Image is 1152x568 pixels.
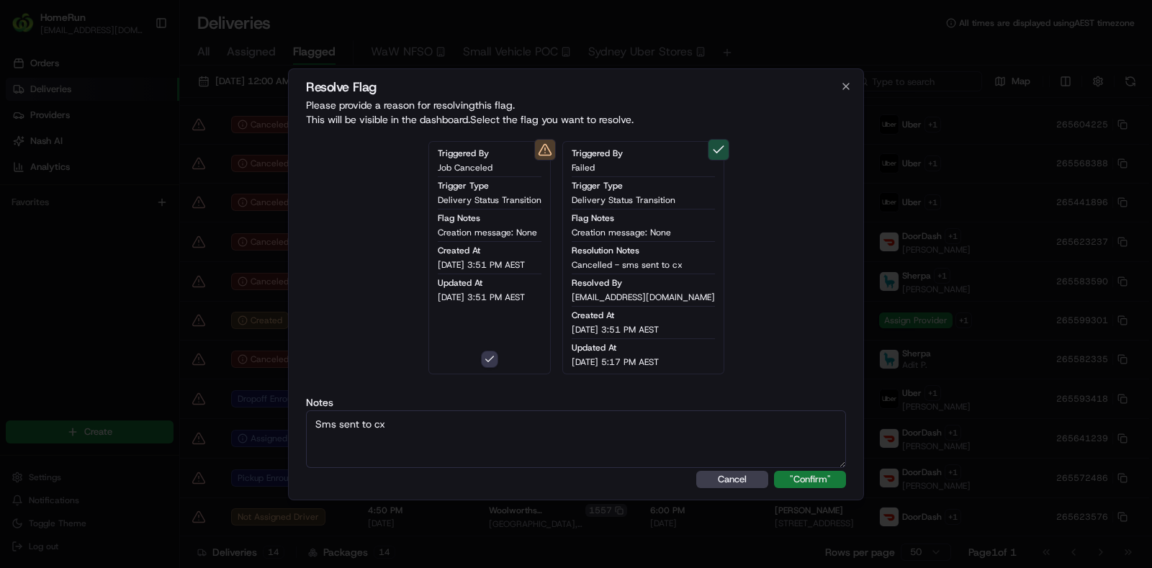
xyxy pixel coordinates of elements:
span: Creation message: None [572,227,671,238]
span: [DATE] 5:17 PM AEST [572,356,659,368]
textarea: Sms sent to cx [306,410,846,468]
span: Creation message: None [438,227,537,238]
span: Resolved By [572,277,622,289]
button: "Confirm" [774,471,846,488]
span: [DATE] 3:51 PM AEST [438,259,525,271]
button: Cancel [696,471,768,488]
span: Triggered By [438,148,489,159]
span: Created At [438,245,480,256]
span: Triggered By [572,148,623,159]
span: [DATE] 3:51 PM AEST [572,324,659,335]
span: [DATE] 3:51 PM AEST [438,292,525,303]
h2: Resolve Flag [306,81,846,94]
span: Resolution Notes [572,245,639,256]
span: Flag Notes [438,212,480,224]
span: Job Canceled [438,162,492,173]
span: Updated At [438,277,482,289]
span: Trigger Type [438,180,489,191]
span: Delivery Status Transition [438,194,541,206]
span: Cancelled - sms sent to cx [572,259,683,271]
span: Delivery Status Transition [572,194,675,206]
span: Failed [572,162,595,173]
label: Notes [306,397,846,407]
span: Flag Notes [572,212,614,224]
p: Please provide a reason for resolving this flag . This will be visible in the dashboard. Select t... [306,98,846,127]
span: Created At [572,310,614,321]
span: [EMAIL_ADDRESS][DOMAIN_NAME] [572,292,715,303]
span: Updated At [572,342,616,353]
span: Trigger Type [572,180,623,191]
